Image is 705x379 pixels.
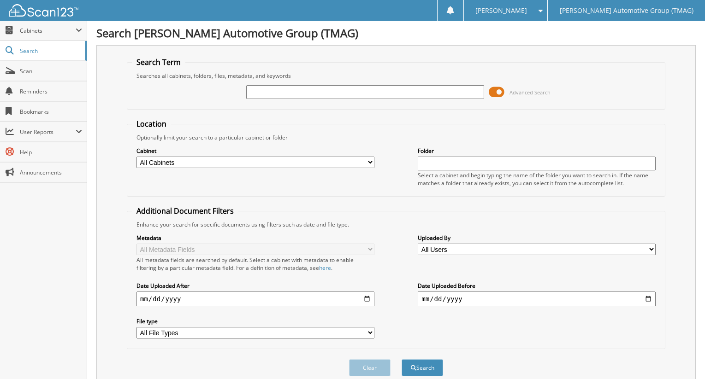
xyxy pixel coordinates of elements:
[136,234,374,242] label: Metadata
[475,8,527,13] span: [PERSON_NAME]
[136,317,374,325] label: File type
[402,359,443,376] button: Search
[96,25,696,41] h1: Search [PERSON_NAME] Automotive Group (TMAG)
[20,27,76,35] span: Cabinets
[20,87,82,95] span: Reminders
[418,171,656,187] div: Select a cabinet and begin typing the name of the folder you want to search in. If the name match...
[20,169,82,176] span: Announcements
[136,256,374,272] div: All metadata fields are searched by default. Select a cabinet with metadata to enable filtering b...
[560,8,693,13] span: [PERSON_NAME] Automotive Group (TMAG)
[136,282,374,290] label: Date Uploaded After
[319,264,331,272] a: here
[20,47,81,55] span: Search
[418,282,656,290] label: Date Uploaded Before
[132,119,171,129] legend: Location
[136,292,374,306] input: start
[9,4,78,17] img: scan123-logo-white.svg
[20,67,82,75] span: Scan
[132,134,660,141] div: Optionally limit your search to a particular cabinet or folder
[20,128,76,136] span: User Reports
[132,221,660,228] div: Enhance your search for specific documents using filters such as date and file type.
[349,359,391,376] button: Clear
[418,234,656,242] label: Uploaded By
[418,292,656,306] input: end
[20,108,82,116] span: Bookmarks
[418,147,656,155] label: Folder
[136,147,374,155] label: Cabinet
[132,72,660,80] div: Searches all cabinets, folders, files, metadata, and keywords
[132,57,185,67] legend: Search Term
[20,148,82,156] span: Help
[132,206,238,216] legend: Additional Document Filters
[509,89,551,96] span: Advanced Search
